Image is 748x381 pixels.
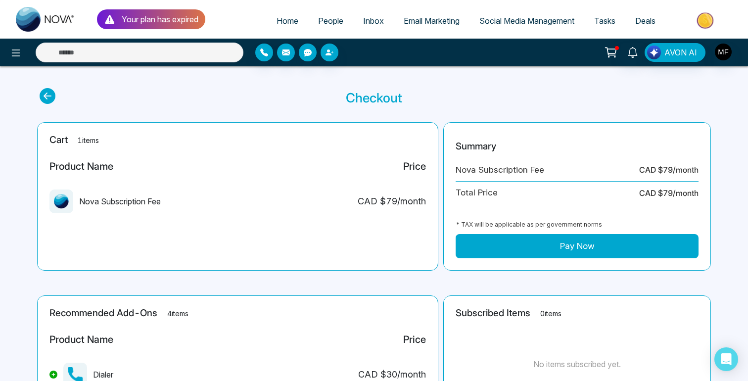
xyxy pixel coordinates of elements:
span: People [318,16,343,26]
div: Product Name [49,332,113,347]
img: missing [54,194,69,209]
div: CAD $ 79 /month [358,194,426,208]
h2: Subscribed Items [456,308,699,319]
p: No items subscribed yet. [533,358,621,370]
span: Inbox [363,16,384,26]
div: Price [403,159,426,174]
a: Social Media Management [469,11,584,30]
h2: Cart [49,135,426,146]
p: Checkout [346,88,402,107]
div: Product Name [49,159,113,174]
div: Total Price [456,187,498,199]
div: Nova Subscription Fee [456,164,544,177]
a: Deals [625,11,665,30]
span: Tasks [594,16,615,26]
span: Home [277,16,298,26]
div: * TAX will be applicable as per government norms [456,220,602,229]
button: Pay Now [456,234,699,259]
img: Nova CRM Logo [16,7,75,32]
div: Nova Subscription Fee [49,190,161,213]
a: Tasks [584,11,625,30]
h2: Recommended Add-Ons [49,308,426,319]
span: Deals [635,16,655,26]
div: Price [403,332,426,347]
a: Email Marketing [394,11,469,30]
p: Your plan has expired [122,13,198,25]
div: CAD $ 30 /month [358,368,426,381]
button: AVON AI [645,43,705,62]
span: Social Media Management [479,16,574,26]
img: Lead Flow [647,46,661,59]
p: Summary [456,140,496,154]
span: 1 items [78,136,99,144]
div: CAD $ 79 /month [639,187,699,199]
span: Email Marketing [404,16,460,26]
a: Home [267,11,308,30]
span: 0 items [540,309,561,318]
img: Market-place.gif [670,9,742,32]
img: User Avatar [715,44,732,60]
div: Open Intercom Messenger [714,347,738,371]
span: 4 items [167,309,188,318]
div: CAD $ 79 /month [639,164,699,176]
span: AVON AI [664,47,697,58]
a: Inbox [353,11,394,30]
a: People [308,11,353,30]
